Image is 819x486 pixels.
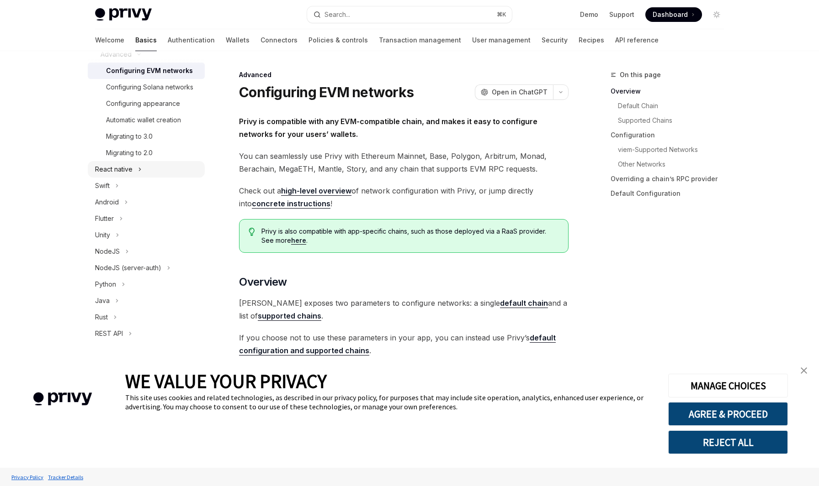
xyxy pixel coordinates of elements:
[249,228,255,236] svg: Tip
[88,112,205,128] a: Automatic wallet creation
[239,150,569,175] span: You can seamlessly use Privy with Ethereum Mainnet, Base, Polygon, Arbitrum, Monad, Berachain, Me...
[14,379,112,419] img: company logo
[542,29,568,51] a: Security
[125,393,654,411] div: This site uses cookies and related technologies, as described in our privacy policy, for purposes...
[611,113,731,128] a: Supported Chains
[95,295,110,306] div: Java
[88,243,205,260] button: Toggle NodeJS section
[88,63,205,79] a: Configuring EVM networks
[95,279,116,290] div: Python
[106,65,193,76] div: Configuring EVM networks
[226,29,250,51] a: Wallets
[95,312,108,323] div: Rust
[88,161,205,178] button: Toggle React native section
[88,95,205,112] a: Configuring appearance
[239,331,569,357] span: If you choose not to use these parameters in your app, you can instead use Privy’s .
[95,328,123,339] div: REST API
[620,69,661,80] span: On this page
[95,197,119,208] div: Android
[611,186,731,201] a: Default Configuration
[106,98,180,109] div: Configuring appearance
[579,29,604,51] a: Recipes
[261,29,298,51] a: Connectors
[795,361,813,380] a: close banner
[500,298,548,308] a: default chain
[95,246,120,257] div: NodeJS
[95,29,124,51] a: Welcome
[611,84,731,99] a: Overview
[88,309,205,325] button: Toggle Rust section
[801,367,807,374] img: close banner
[261,227,559,245] span: Privy is also compatible with app-specific chains, such as those deployed via a RaaS provider. Se...
[615,29,659,51] a: API reference
[88,227,205,243] button: Toggle Unity section
[88,210,205,227] button: Toggle Flutter section
[95,213,114,224] div: Flutter
[88,145,205,161] a: Migrating to 2.0
[475,84,553,100] button: Open in ChatGPT
[239,70,569,79] div: Advanced
[95,164,133,175] div: React native
[9,469,46,485] a: Privacy Policy
[611,99,731,113] a: Default Chain
[668,374,788,397] button: MANAGE CHOICES
[135,29,157,51] a: Basics
[106,131,153,142] div: Migrating to 3.0
[239,297,569,322] span: [PERSON_NAME] exposes two parameters to configure networks: a single and a list of .
[88,276,205,293] button: Toggle Python section
[709,7,724,22] button: Toggle dark mode
[88,194,205,210] button: Toggle Android section
[668,402,788,426] button: AGREE & PROCEED
[492,88,548,97] span: Open in ChatGPT
[472,29,531,51] a: User management
[95,262,161,273] div: NodeJS (server-auth)
[379,29,461,51] a: Transaction management
[88,325,205,342] button: Toggle REST API section
[95,230,110,240] div: Unity
[125,369,327,393] span: WE VALUE YOUR PRIVACY
[580,10,598,19] a: Demo
[46,469,85,485] a: Tracker Details
[611,142,731,157] a: viem-Supported Networks
[611,172,731,186] a: Overriding a chain’s RPC provider
[88,128,205,145] a: Migrating to 3.0
[252,199,330,209] a: concrete instructions
[645,7,702,22] a: Dashboard
[239,184,569,210] span: Check out a of network configuration with Privy, or jump directly into !
[291,236,306,245] a: here
[239,275,287,289] span: Overview
[497,11,506,18] span: ⌘ K
[308,29,368,51] a: Policies & controls
[239,84,414,100] h1: Configuring EVM networks
[106,115,181,125] div: Automatic wallet creation
[106,147,153,158] div: Migrating to 2.0
[668,430,788,454] button: REJECT ALL
[609,10,634,19] a: Support
[307,6,512,23] button: Open search
[88,293,205,309] button: Toggle Java section
[281,186,351,196] a: high-level overview
[653,10,688,19] span: Dashboard
[106,82,193,93] div: Configuring Solana networks
[95,8,152,21] img: light logo
[258,311,321,321] a: supported chains
[611,157,731,172] a: Other Networks
[88,178,205,194] button: Toggle Swift section
[611,128,731,142] a: Configuration
[88,79,205,95] a: Configuring Solana networks
[88,260,205,276] button: Toggle NodeJS (server-auth) section
[95,180,110,191] div: Swift
[168,29,215,51] a: Authentication
[324,9,350,20] div: Search...
[239,117,537,139] strong: Privy is compatible with any EVM-compatible chain, and makes it easy to configure networks for yo...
